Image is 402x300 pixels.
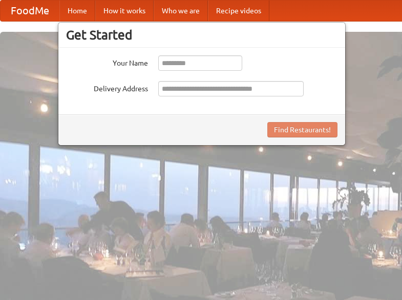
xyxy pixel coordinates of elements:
[66,27,337,43] h3: Get Started
[154,1,208,21] a: Who we are
[59,1,95,21] a: Home
[208,1,269,21] a: Recipe videos
[1,1,59,21] a: FoodMe
[66,81,148,94] label: Delivery Address
[95,1,154,21] a: How it works
[267,122,337,137] button: Find Restaurants!
[66,55,148,68] label: Your Name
